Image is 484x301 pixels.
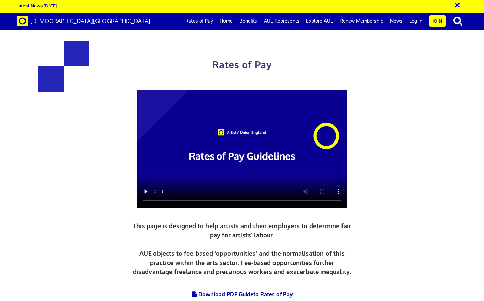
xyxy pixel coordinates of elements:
strong: Latest News: [16,3,44,9]
span: [DEMOGRAPHIC_DATA][GEOGRAPHIC_DATA] [30,17,150,24]
p: This page is designed to help artists and their employers to determine fair pay for artists’ labo... [131,221,353,277]
a: Home [216,13,236,30]
a: Renew Membership [336,13,387,30]
a: Explore AUE [303,13,336,30]
a: News [387,13,406,30]
a: Benefits [236,13,261,30]
button: search [447,14,468,28]
span: Rates of Pay [212,58,272,71]
span: to Rates of Pay [253,291,293,298]
a: Log in [406,13,426,30]
a: Download PDF Guideto Rates of Pay [191,291,293,298]
a: Latest News:[DATE] → [16,3,62,9]
a: AUE Represents [261,13,303,30]
a: Join [429,15,446,27]
a: Rates of Pay [182,13,216,30]
a: Brand [DEMOGRAPHIC_DATA][GEOGRAPHIC_DATA] [12,13,155,30]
